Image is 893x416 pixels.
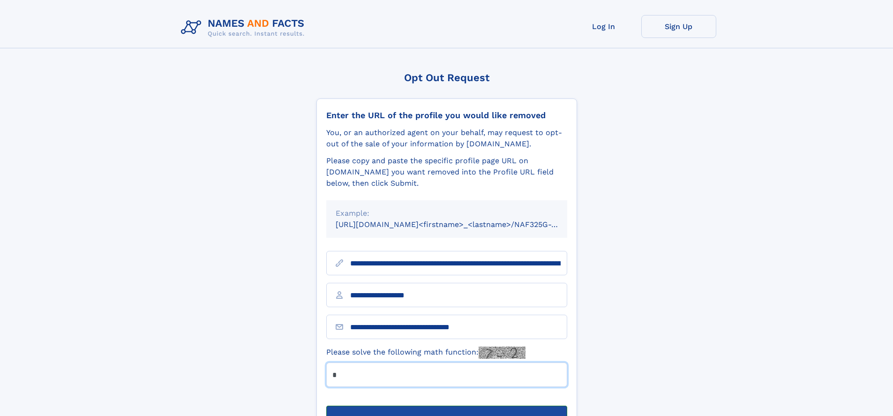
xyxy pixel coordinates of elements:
[316,72,577,83] div: Opt Out Request
[326,127,567,150] div: You, or an authorized agent on your behalf, may request to opt-out of the sale of your informatio...
[326,347,525,359] label: Please solve the following math function:
[336,208,558,219] div: Example:
[326,155,567,189] div: Please copy and paste the specific profile page URL on [DOMAIN_NAME] you want removed into the Pr...
[177,15,312,40] img: Logo Names and Facts
[641,15,716,38] a: Sign Up
[566,15,641,38] a: Log In
[326,110,567,121] div: Enter the URL of the profile you would like removed
[336,220,585,229] small: [URL][DOMAIN_NAME]<firstname>_<lastname>/NAF325G-xxxxxxxx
